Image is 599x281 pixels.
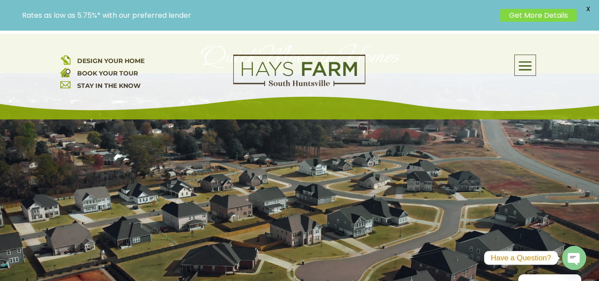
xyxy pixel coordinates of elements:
[500,9,577,22] a: Get More Details
[77,69,138,77] a: BOOK YOUR TOUR
[60,55,70,65] img: design your home
[233,80,365,88] a: hays farm homes huntsville development
[60,67,70,77] img: book your home tour
[77,82,141,90] a: STAY IN THE KNOW
[22,11,496,20] p: Rates as low as 5.75%* with our preferred lender
[77,57,145,65] a: DESIGN YOUR HOME
[233,55,365,87] img: Logo
[581,2,595,16] span: X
